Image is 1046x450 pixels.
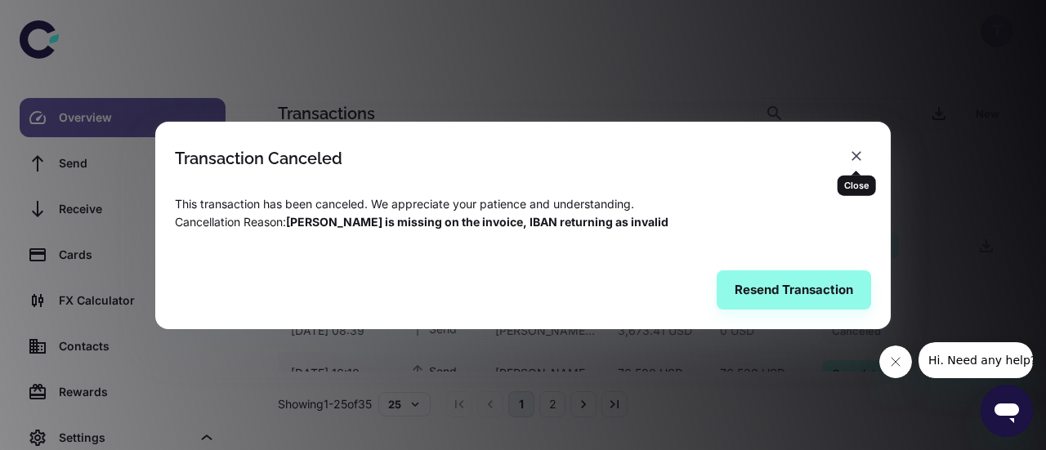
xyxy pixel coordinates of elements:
p: This transaction has been canceled. We appreciate your patience and understanding. [175,195,871,213]
iframe: Close message [879,345,912,378]
div: Transaction Canceled [175,149,342,168]
p: Cancellation Reason : [175,213,871,231]
div: Close [838,176,876,196]
button: Resend Transaction [717,270,871,310]
iframe: Message from company [919,342,1033,378]
span: [PERSON_NAME] is missing on the invoice, IBAN returning as invalid [286,215,668,229]
iframe: Button to launch messaging window [981,385,1033,437]
span: Hi. Need any help? [10,11,118,25]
